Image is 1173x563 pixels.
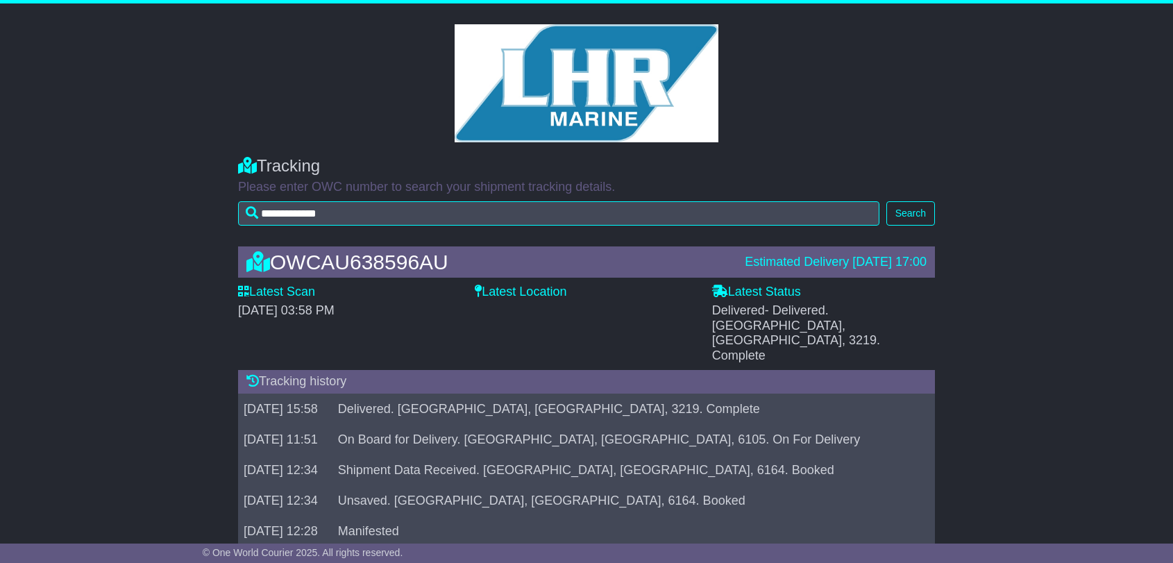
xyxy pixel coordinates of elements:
[455,24,718,142] img: GetCustomerLogo
[238,303,335,317] span: [DATE] 03:58 PM
[332,394,922,424] td: Delivered. [GEOGRAPHIC_DATA], [GEOGRAPHIC_DATA], 3219. Complete
[238,370,935,394] div: Tracking history
[745,255,927,270] div: Estimated Delivery [DATE] 17:00
[332,516,922,546] td: Manifested
[475,285,566,300] label: Latest Location
[712,303,880,362] span: Delivered
[332,424,922,455] td: On Board for Delivery. [GEOGRAPHIC_DATA], [GEOGRAPHIC_DATA], 6105. On For Delivery
[203,547,403,558] span: © One World Courier 2025. All rights reserved.
[238,455,332,485] td: [DATE] 12:34
[238,394,332,424] td: [DATE] 15:58
[332,485,922,516] td: Unsaved. [GEOGRAPHIC_DATA], [GEOGRAPHIC_DATA], 6164. Booked
[712,303,880,362] span: - Delivered. [GEOGRAPHIC_DATA], [GEOGRAPHIC_DATA], 3219. Complete
[886,201,935,226] button: Search
[238,156,935,176] div: Tracking
[238,180,935,195] p: Please enter OWC number to search your shipment tracking details.
[239,251,738,274] div: OWCAU638596AU
[238,485,332,516] td: [DATE] 12:34
[332,455,922,485] td: Shipment Data Received. [GEOGRAPHIC_DATA], [GEOGRAPHIC_DATA], 6164. Booked
[238,516,332,546] td: [DATE] 12:28
[712,285,801,300] label: Latest Status
[238,285,315,300] label: Latest Scan
[238,424,332,455] td: [DATE] 11:51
